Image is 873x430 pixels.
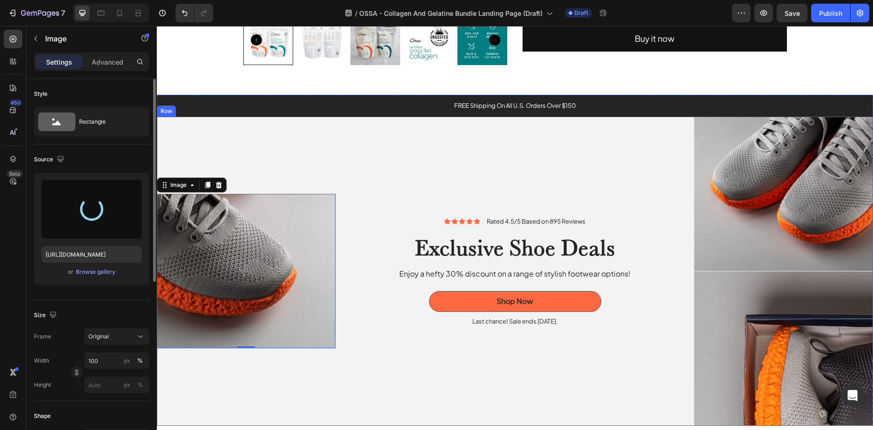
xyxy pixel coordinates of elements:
div: Beta [7,170,22,178]
div: Open Intercom Messenger [841,384,864,407]
p: Settings [46,57,72,67]
div: px [124,357,130,365]
label: Width [34,357,49,365]
p: Enjoy a hefty 30% discount on a range of stylish footwear options! [206,243,510,253]
span: OSSA - Collagen And Gelatine Bundle Landing Page (Draft) [359,8,543,18]
span: Original [88,332,109,341]
input: px% [84,352,149,369]
span: Draft [574,9,588,17]
input: https://example.com/image.jpg [41,246,142,263]
button: px [134,379,146,390]
button: Carousel Next Arrow [332,8,343,20]
iframe: Design area [157,26,873,430]
div: Undo/Redo [175,4,213,22]
p: Advanced [92,57,123,67]
div: Row [2,81,17,89]
button: Browse gallery [75,267,116,277]
button: Publish [811,4,850,22]
button: px [134,355,146,366]
div: % [137,381,143,389]
div: Rectangle [79,111,136,132]
div: Image [12,155,32,163]
button: Original [84,328,149,345]
div: Style [34,90,47,98]
button: Save [777,4,807,22]
div: 450 [9,99,22,106]
div: % [137,357,143,365]
h2: Exclusive Shoe Deals [205,206,511,237]
button: Shop Now [272,265,444,286]
div: Publish [819,8,842,18]
p: Rated 4.5/5 Based on 895 Reviews [330,192,429,199]
input: px% [84,377,149,393]
button: % [121,379,133,390]
span: Save [785,9,800,17]
img: gempages_432750572815254551-4a7e422d-6fd7-42af-831d-f258ffbf2d2b.png [537,245,716,400]
p: Last chance! Sale ends [DATE]. [206,291,510,299]
div: Browse gallery [76,268,115,276]
button: 7 [4,4,69,22]
label: Height [34,381,51,389]
img: gempages_432750572815254551-7225bc27-ab8e-4afa-83d6-19081bcbc6a4.png [537,91,716,245]
div: Source [34,153,66,166]
span: or [68,266,74,278]
div: Shape [34,412,51,420]
div: Size [34,309,59,322]
label: Frame [34,332,51,341]
div: px [124,381,130,389]
button: % [121,355,133,366]
span: / [355,8,357,18]
p: Image [45,33,124,44]
p: FREE Shipping On All U.S. Orders Over $150 [8,76,708,84]
div: Buy it now [478,5,517,20]
div: Shop Now [340,271,376,280]
p: 7 [61,7,65,19]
